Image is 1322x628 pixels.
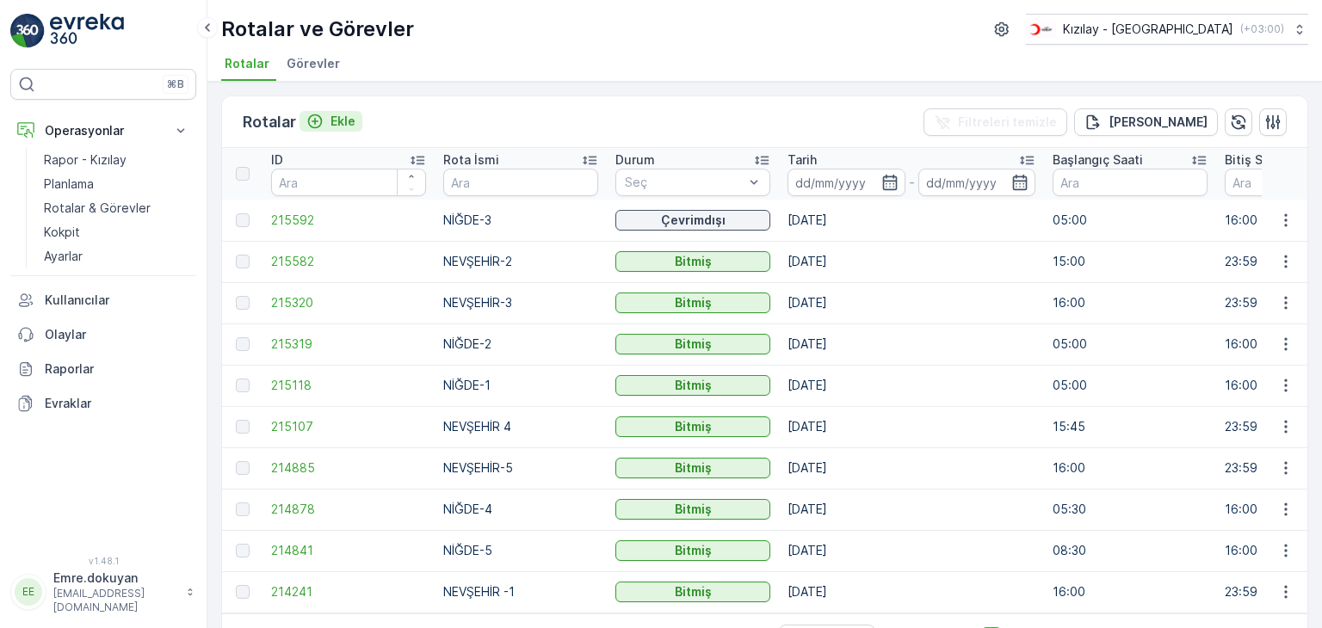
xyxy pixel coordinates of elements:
td: [DATE] [779,282,1044,323]
button: Bitmiş [615,540,770,561]
div: Toggle Row Selected [236,379,250,392]
span: v 1.48.1 [10,556,196,566]
p: ⌘B [167,77,184,91]
td: [DATE] [779,365,1044,406]
button: Bitmiş [615,251,770,272]
p: Emre.dokuyan [53,570,177,587]
td: [DATE] [779,571,1044,613]
button: Ekle [300,111,362,132]
img: logo [10,14,45,48]
img: logo_light-DOdMpM7g.png [50,14,124,48]
p: Bitmiş [675,253,712,270]
td: 15:45 [1044,406,1216,447]
div: Toggle Row Selected [236,585,250,599]
p: Ayarlar [44,248,83,265]
td: 08:30 [1044,530,1216,571]
a: Kullanıcılar [10,283,196,317]
div: Toggle Row Selected [236,255,250,268]
p: Evraklar [45,395,189,412]
a: Raporlar [10,352,196,386]
p: Rotalar [243,110,296,134]
button: EEEmre.dokuyan[EMAIL_ADDRESS][DOMAIN_NAME] [10,570,196,614]
td: [DATE] [779,530,1044,571]
td: [DATE] [779,200,1044,241]
td: NİĞDE-2 [435,323,607,365]
p: Durum [615,151,655,169]
button: Bitmiş [615,375,770,396]
button: Bitmiş [615,334,770,354]
td: [DATE] [779,489,1044,530]
span: 214878 [271,501,426,518]
td: NEVŞEHİR 4 [435,406,607,447]
p: Planlama [44,175,94,193]
p: Ekle [330,113,355,130]
button: Çevrimdışı [615,210,770,231]
td: NİĞDE-5 [435,530,607,571]
a: 214241 [271,583,426,600]
img: k%C4%B1z%C4%B1lay_D5CCths_t1JZB0k.png [1026,20,1056,39]
td: NİĞDE-1 [435,365,607,406]
p: Bitmiş [675,294,712,311]
p: - [909,172,915,193]
button: Bitmiş [615,499,770,520]
p: Bitmiş [675,459,712,477]
td: 16:00 [1044,447,1216,489]
a: Ayarlar [37,244,196,268]
button: Operasyonlar [10,114,196,148]
a: Rapor - Kızılay [37,148,196,172]
p: ID [271,151,283,169]
p: Bitmiş [675,542,712,559]
td: NİĞDE-3 [435,200,607,241]
button: Bitmiş [615,458,770,478]
p: Kokpit [44,224,80,241]
div: Toggle Row Selected [236,502,250,516]
td: NEVŞEHİR-3 [435,282,607,323]
p: Rotalar ve Görevler [221,15,414,43]
a: Kokpit [37,220,196,244]
p: Kızılay - [GEOGRAPHIC_DATA] [1063,21,1233,38]
a: 214885 [271,459,426,477]
span: 215118 [271,377,426,394]
p: Bitmiş [675,336,712,353]
td: NEVŞEHİR-5 [435,447,607,489]
p: Bitmiş [675,377,712,394]
div: Toggle Row Selected [236,337,250,351]
a: 214841 [271,542,426,559]
td: [DATE] [779,241,1044,282]
p: Filtreleri temizle [958,114,1057,131]
button: Filtreleri temizle [924,108,1067,136]
a: 215107 [271,418,426,435]
p: [PERSON_NAME] [1109,114,1208,131]
a: 215320 [271,294,426,311]
p: Olaylar [45,326,189,343]
input: Ara [443,169,598,196]
a: 215319 [271,336,426,353]
button: Bitmiş [615,582,770,602]
td: [DATE] [779,323,1044,365]
p: Kullanıcılar [45,292,189,309]
p: Tarih [788,151,817,169]
input: dd/mm/yyyy [918,169,1036,196]
a: 215582 [271,253,426,270]
p: ( +03:00 ) [1240,22,1284,36]
td: NEVŞEHİR -1 [435,571,607,613]
span: Görevler [287,55,340,72]
div: Toggle Row Selected [236,461,250,475]
p: Rota İsmi [443,151,499,169]
td: [DATE] [779,447,1044,489]
input: dd/mm/yyyy [788,169,905,196]
div: Toggle Row Selected [236,296,250,310]
p: Bitmiş [675,501,712,518]
input: Ara [1053,169,1208,196]
a: 215592 [271,212,426,229]
a: Rotalar & Görevler [37,196,196,220]
span: Rotalar [225,55,269,72]
p: Rapor - Kızılay [44,151,127,169]
p: [EMAIL_ADDRESS][DOMAIN_NAME] [53,587,177,614]
p: Bitiş Saati [1225,151,1285,169]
